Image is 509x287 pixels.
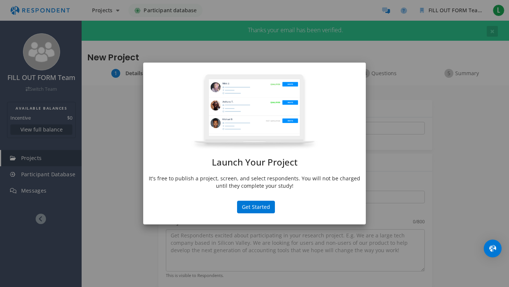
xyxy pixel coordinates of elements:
[143,63,366,224] md-dialog: Launch Your ...
[149,175,360,190] p: It's free to publish a project, screen, and select respondents. You will not be charged until the...
[191,74,318,150] img: project-modal.png
[484,240,502,257] div: Open Intercom Messenger
[149,157,360,167] h1: Launch Your Project
[237,201,275,213] button: Get Started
